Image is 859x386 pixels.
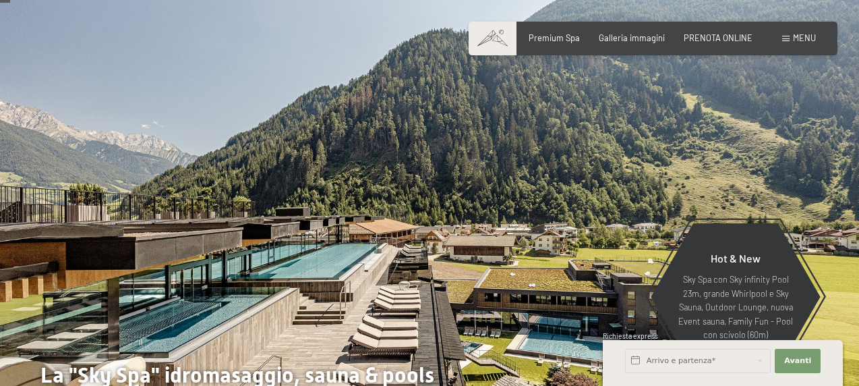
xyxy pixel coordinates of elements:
a: PRENOTA ONLINE [684,32,752,43]
p: Sky Spa con Sky infinity Pool 23m, grande Whirlpool e Sky Sauna, Outdoor Lounge, nuova Event saun... [677,273,794,341]
a: Premium Spa [529,32,580,43]
span: Richiesta express [603,332,658,340]
a: Hot & New Sky Spa con Sky infinity Pool 23m, grande Whirlpool e Sky Sauna, Outdoor Lounge, nuova ... [650,223,821,371]
span: Menu [793,32,816,43]
span: Avanti [784,356,811,366]
a: Galleria immagini [599,32,665,43]
button: Avanti [775,349,821,373]
span: Hot & New [711,252,761,265]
